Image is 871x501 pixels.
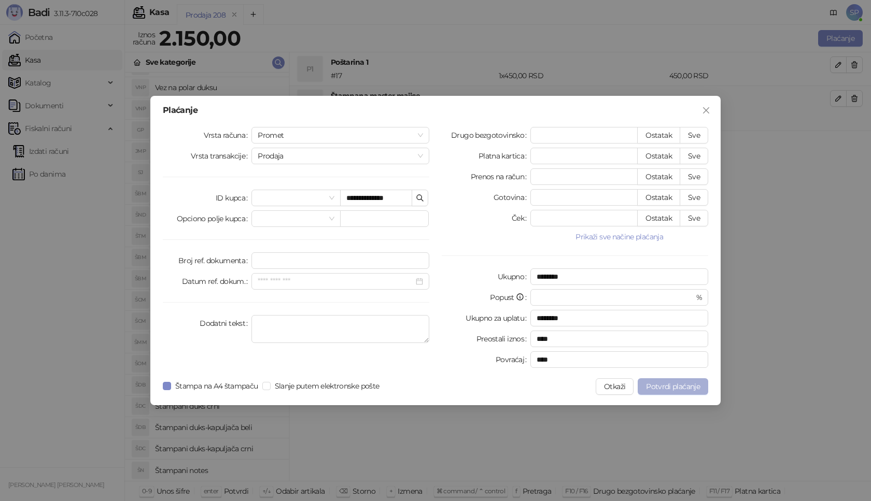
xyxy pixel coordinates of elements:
label: Vrsta transakcije [191,148,252,164]
label: Preostali iznos [476,331,531,347]
label: Platna kartica [479,148,530,164]
button: Potvrdi plaćanje [638,378,708,395]
button: Ostatak [637,210,680,226]
input: Broj ref. dokumenta [251,252,429,269]
label: Vrsta računa [204,127,252,144]
label: Ukupno [498,268,531,285]
span: Zatvori [698,106,714,114]
span: Promet [258,127,423,143]
label: Povraćaj [496,351,530,368]
label: Gotovina [494,189,530,206]
label: Popust [490,289,530,306]
button: Sve [680,127,708,144]
button: Sve [680,189,708,206]
button: Sve [680,210,708,226]
label: Ček [512,210,530,226]
button: Otkaži [596,378,634,395]
span: Prodaja [258,148,423,164]
button: Prikaži sve načine plaćanja [530,231,708,243]
button: Sve [680,168,708,185]
span: Potvrdi plaćanje [646,382,700,391]
button: Sve [680,148,708,164]
button: Ostatak [637,148,680,164]
label: ID kupca [216,190,251,206]
label: Prenos na račun [471,168,531,185]
label: Datum ref. dokum. [182,273,252,290]
span: Štampa na A4 štampaču [171,380,262,392]
label: Dodatni tekst [200,315,251,332]
input: Popust [537,290,694,305]
input: Datum ref. dokum. [258,276,414,287]
span: Slanje putem elektronske pošte [271,380,384,392]
label: Drugo bezgotovinsko [451,127,530,144]
button: Ostatak [637,127,680,144]
label: Opciono polje kupca [177,210,251,227]
button: Ostatak [637,189,680,206]
label: Ukupno za uplatu [466,310,530,326]
button: Ostatak [637,168,680,185]
textarea: Dodatni tekst [251,315,429,343]
button: Close [698,102,714,119]
div: Plaćanje [163,106,708,114]
label: Broj ref. dokumenta [178,252,251,269]
span: close [702,106,710,114]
